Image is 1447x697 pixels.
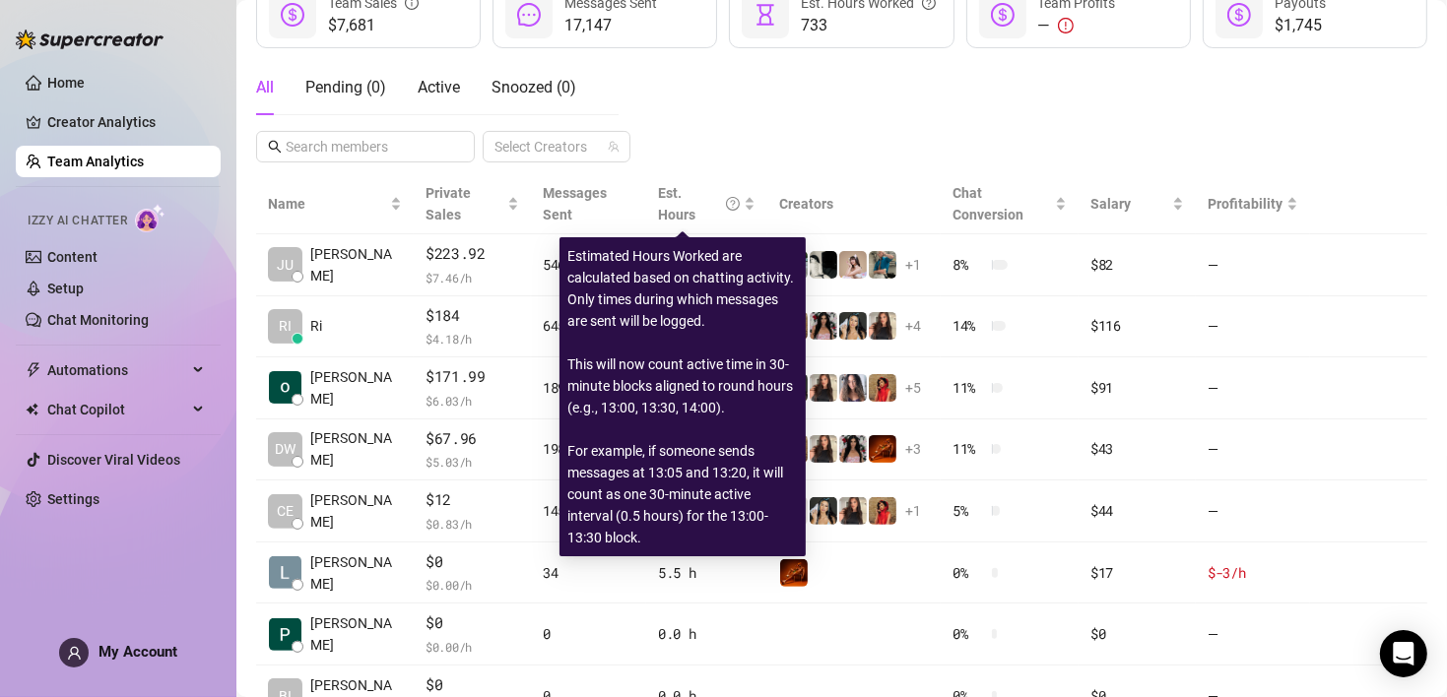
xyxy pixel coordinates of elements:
[1090,377,1184,399] div: $91
[426,268,519,287] span: $ 7.46 /h
[1090,623,1184,645] div: $0
[905,315,921,337] span: + 4
[310,243,402,286] span: [PERSON_NAME]
[1208,196,1283,212] span: Profitability
[543,315,634,337] div: 645
[517,3,541,27] span: message
[269,556,301,589] img: Lorenzo
[47,452,180,468] a: Discover Viral Videos
[28,212,127,230] span: Izzy AI Chatter
[286,136,447,158] input: Search members
[767,174,941,234] th: Creators
[726,182,740,225] span: question-circle
[905,500,921,522] span: + 1
[1208,562,1298,584] div: $-3 /h
[953,254,984,276] span: 8 %
[869,497,896,525] img: bellatendresse
[135,204,165,232] img: AI Chatter
[310,489,402,533] span: [PERSON_NAME]
[26,403,38,416] img: Chat Copilot
[47,154,144,169] a: Team Analytics
[658,562,756,584] div: 5.5 h
[869,374,896,402] img: bellatendresse
[281,3,304,27] span: dollar-circle
[1275,14,1326,37] span: $1,745
[953,438,984,460] span: 11 %
[1090,315,1184,337] div: $116
[869,312,896,340] img: diandradelgado
[47,249,98,265] a: Content
[426,611,519,635] span: $0
[426,550,519,574] span: $0
[543,623,634,645] div: 0
[1196,419,1310,481] td: —
[1196,603,1310,665] td: —
[953,623,984,645] span: 0 %
[492,78,576,96] span: Snoozed ( 0 )
[426,391,519,411] span: $ 6.03 /h
[1090,254,1184,276] div: $82
[543,254,634,276] div: 546
[543,438,634,460] div: 198
[905,254,921,276] span: + 1
[47,312,149,328] a: Chat Monitoring
[16,30,164,49] img: logo-BBDzfeDw.svg
[1038,14,1116,37] div: —
[839,435,867,463] img: empress.venus
[426,488,519,512] span: $12
[269,618,301,651] img: Paige
[1196,480,1310,542] td: —
[426,427,519,451] span: $67.96
[1196,357,1310,419] td: —
[47,394,187,425] span: Chat Copilot
[869,435,896,463] img: vipchocolate
[953,500,984,522] span: 5 %
[277,500,294,522] span: CE
[991,3,1015,27] span: dollar-circle
[754,3,777,27] span: hourglass
[47,354,187,386] span: Automations
[780,559,808,587] img: vipchocolate
[953,315,984,337] span: 14 %
[426,575,519,595] span: $ 0.00 /h
[310,315,322,337] span: Ri
[1090,196,1131,212] span: Salary
[839,497,867,525] img: diandradelgado
[328,14,419,37] span: $7,681
[305,76,386,99] div: Pending ( 0 )
[47,491,99,507] a: Settings
[1090,562,1184,584] div: $17
[839,251,867,279] img: anaxmei
[1196,296,1310,358] td: —
[953,185,1023,222] span: Chat Conversion
[543,500,634,522] div: 145
[275,438,296,460] span: DW
[426,304,519,328] span: $184
[953,377,984,399] span: 11 %
[567,248,794,545] span: Estimated Hours Worked are calculated based on chatting activity. Only times during which message...
[869,251,896,279] img: Eavnc
[658,623,756,645] div: 0.0 h
[953,562,984,584] span: 0 %
[810,251,837,279] img: comicaltaco
[268,140,282,154] span: search
[1227,3,1251,27] span: dollar-circle
[543,377,634,399] div: 189
[310,366,402,410] span: [PERSON_NAME]
[1090,500,1184,522] div: $44
[418,78,460,96] span: Active
[810,312,837,340] img: empress.venus
[47,106,205,138] a: Creator Analytics
[658,182,740,225] div: Est. Hours
[256,174,414,234] th: Name
[1380,630,1427,677] div: Open Intercom Messenger
[426,514,519,534] span: $ 0.83 /h
[99,643,177,661] span: My Account
[426,673,519,697] span: $0
[801,14,936,37] span: 733
[1058,18,1074,33] span: exclamation-circle
[839,374,867,402] img: aurorahaze
[47,75,85,91] a: Home
[47,281,84,296] a: Setup
[1196,234,1310,296] td: —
